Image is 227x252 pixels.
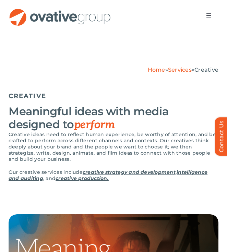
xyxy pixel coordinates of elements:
a: Services [168,67,192,73]
a: OG_Full_horizontal_RGB [9,8,111,14]
p: Our creative services include , , and [9,169,218,181]
a: creative production. [56,175,109,181]
a: intelligence and auditing [9,169,207,181]
span: » » [148,67,218,73]
a: Home [148,67,165,73]
h2: Meaningful ideas with media designed to [9,105,218,131]
span: Creative [194,67,218,73]
h5: CREATIVE [9,92,218,100]
p: Creative ideas need to reflect human experience, be worthy of attention, and be crafted to perfor... [9,131,218,162]
nav: Menu [199,9,218,22]
a: creative strategy and development [83,169,176,175]
em: perform [74,118,115,131]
